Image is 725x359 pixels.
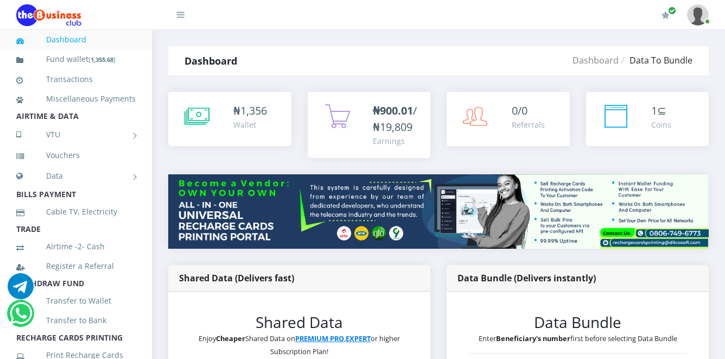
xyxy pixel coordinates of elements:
div: ₦ [233,103,267,119]
a: Cable TV, Electricity [16,199,136,224]
li: Data To Bundle [619,54,692,67]
img: Logo [16,4,81,26]
span: 1 [651,103,657,118]
div: Earnings [373,135,420,147]
a: Fund wallet[1,355.68] [16,47,136,72]
b: 1,355.68 [91,55,113,64]
b: Cheaper [216,333,245,343]
a: Dashboard [16,27,136,52]
a: ₦1,356 Wallet [168,92,291,146]
div: Wallet [233,119,267,130]
b: Beneficiary's number [496,333,570,343]
a: Vouchers [16,143,136,168]
strong: Shared Data (Delivers fast) [179,272,294,284]
a: Airtime -2- Cash [16,234,136,259]
div: Coins [651,119,671,130]
a: Miscellaneous Payments [16,86,136,111]
div: ⊆ [651,103,671,119]
a: Chat for support [10,308,32,326]
a: Transfer to Wallet [16,288,136,313]
a: Transactions [16,67,136,92]
img: User [687,4,709,26]
a: Transfer to Bank [16,308,136,333]
a: VTU [16,121,136,148]
i: Renew/Upgrade Subscription [662,11,670,20]
small: [ ] [88,55,116,64]
a: Register a Referral [16,254,136,279]
a: Dashboard [573,54,619,66]
strong: Dashboard [185,54,237,67]
small: Enter first before selecting Data Bundle [479,333,677,343]
span: /₦19,809 [373,103,417,134]
span: 0/0 [512,103,527,118]
h3: Data Bundle [468,313,687,332]
h3: Shared Data [190,313,409,332]
a: ₦900.01/₦19,809 Earnings [308,92,431,158]
a: 0/0 Referrals [447,92,570,146]
span: Renew/Upgrade Subscription [668,7,676,15]
span: 1,356 [240,103,267,118]
strong: Data Bundle (Delivers instantly) [457,272,596,284]
a: Data [16,162,136,190]
a: Chat for support [8,281,34,299]
small: Enjoy Shared Data on , or higher Subscription Plan! [199,333,400,356]
a: EXPERT [346,333,371,343]
b: ₦900.01 [373,103,413,118]
div: Referrals [512,119,545,130]
img: multitenant_rcp.png [168,174,709,249]
a: PREMIUM PRO [295,333,344,343]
